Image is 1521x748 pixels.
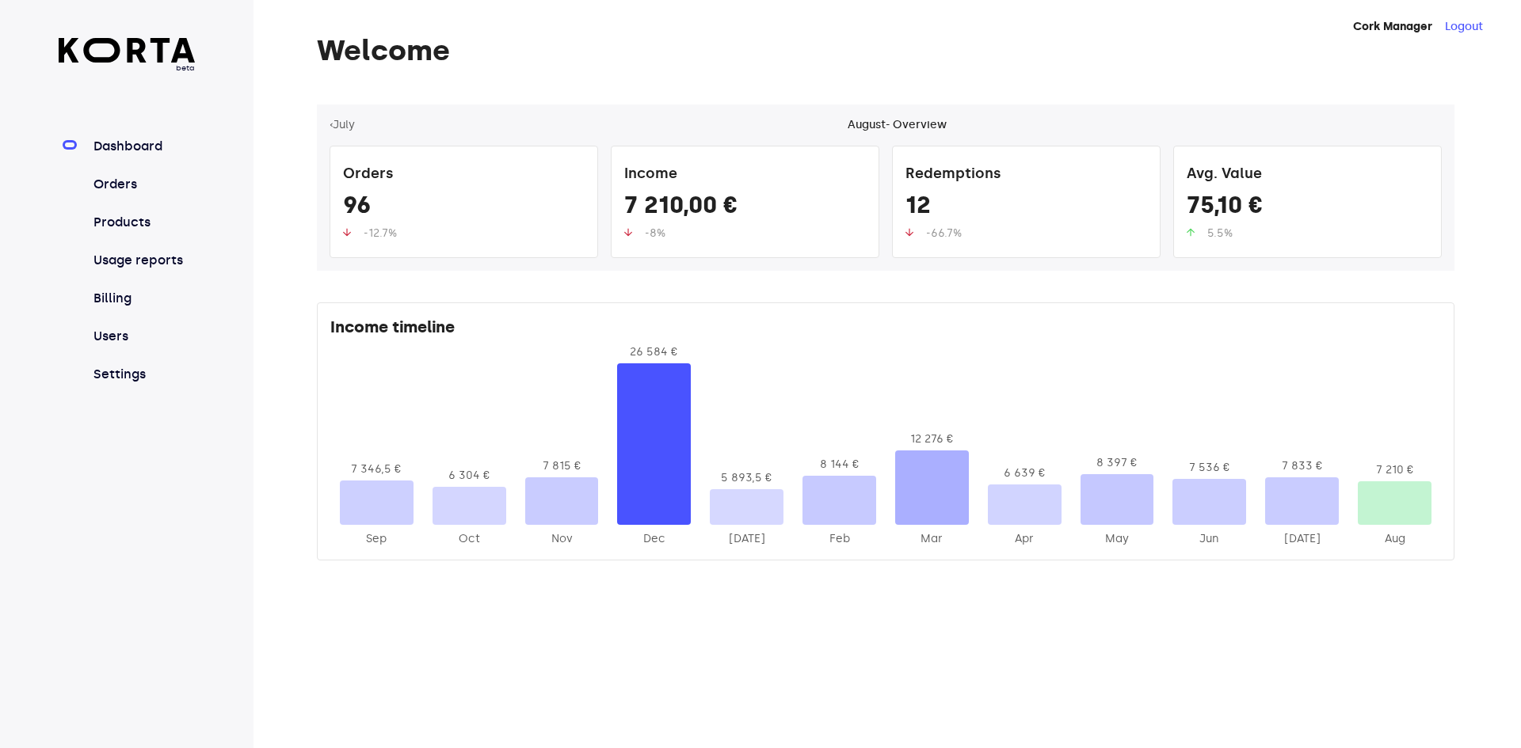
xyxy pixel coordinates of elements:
[624,228,632,237] img: up
[59,38,196,74] a: beta
[525,531,599,547] div: 2024-Nov
[1445,19,1483,35] button: Logout
[617,344,691,360] div: 26 584 €
[645,226,665,240] span: -8%
[90,327,196,346] a: Users
[1081,455,1154,471] div: 8 397 €
[433,468,506,484] div: 6 304 €
[59,38,196,63] img: Korta
[1187,228,1195,237] img: up
[340,531,414,547] div: 2024-Sep
[905,159,1147,191] div: Redemptions
[343,228,351,237] img: up
[1358,462,1431,478] div: 7 210 €
[895,531,969,547] div: 2025-Mar
[90,175,196,194] a: Orders
[433,531,506,547] div: 2024-Oct
[330,316,1441,344] div: Income timeline
[90,137,196,156] a: Dashboard
[848,117,947,133] div: August - Overview
[90,289,196,308] a: Billing
[317,35,1454,66] h1: Welcome
[1358,531,1431,547] div: 2025-Aug
[364,226,397,240] span: -12.7%
[617,531,691,547] div: 2024-Dec
[1207,226,1233,240] span: 5.5%
[905,228,913,237] img: up
[710,470,783,486] div: 5 893,5 €
[90,365,196,384] a: Settings
[343,159,585,191] div: Orders
[1187,159,1428,191] div: Avg. Value
[802,531,876,547] div: 2025-Feb
[1187,191,1428,226] div: 75,10 €
[90,213,196,232] a: Products
[340,461,414,477] div: 7 346,5 €
[624,159,866,191] div: Income
[1265,458,1339,474] div: 7 833 €
[90,251,196,270] a: Usage reports
[330,117,355,133] button: ‹July
[926,226,962,240] span: -66.7%
[624,191,866,226] div: 7 210,00 €
[343,191,585,226] div: 96
[59,63,196,74] span: beta
[1172,531,1246,547] div: 2025-Jun
[710,531,783,547] div: 2025-Jan
[905,191,1147,226] div: 12
[895,431,969,447] div: 12 276 €
[1265,531,1339,547] div: 2025-Jul
[988,465,1062,481] div: 6 639 €
[1172,460,1246,476] div: 7 536 €
[1081,531,1154,547] div: 2025-May
[802,457,876,473] div: 8 144 €
[1353,20,1432,33] strong: Cork Manager
[525,458,599,474] div: 7 815 €
[988,531,1062,547] div: 2025-Apr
